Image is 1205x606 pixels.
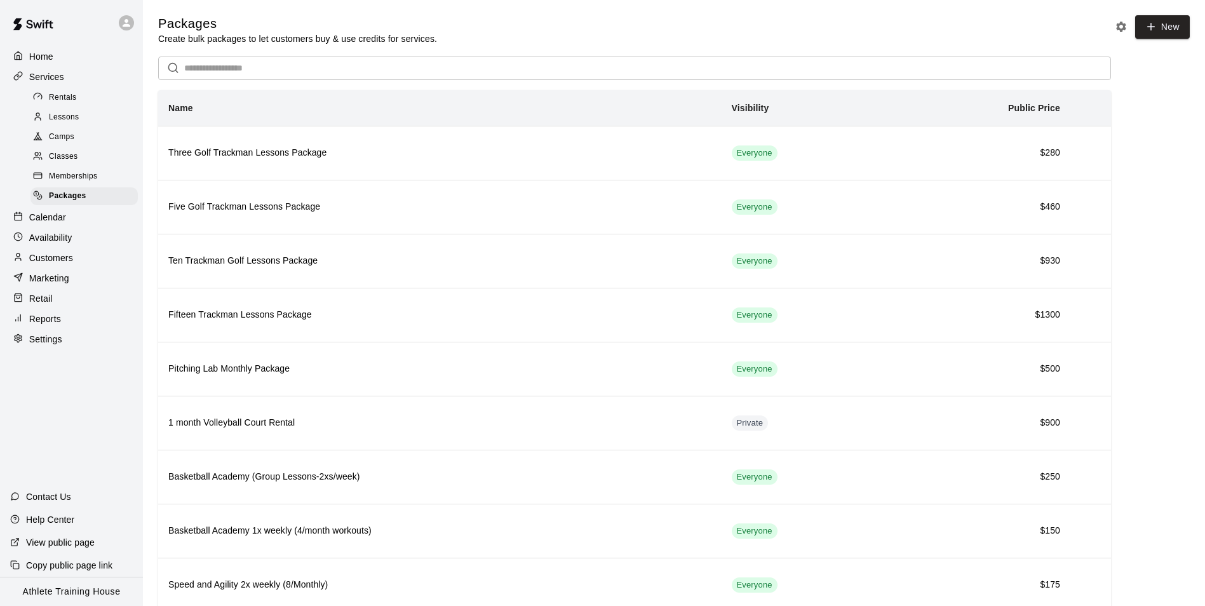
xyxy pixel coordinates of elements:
[898,254,1060,268] h6: $930
[10,309,133,328] a: Reports
[29,272,69,285] p: Marketing
[30,128,143,147] a: Camps
[26,490,71,503] p: Contact Us
[1008,103,1060,113] b: Public Price
[168,578,711,592] h6: Speed and Agility 2x weekly (8/Monthly)
[49,91,77,104] span: Rentals
[49,111,79,124] span: Lessons
[1112,17,1131,36] button: Packages settings
[168,254,711,268] h6: Ten Trackman Golf Lessons Package
[29,313,61,325] p: Reports
[732,523,778,539] div: This service is visible to all of your customers
[168,146,711,160] h6: Three Golf Trackman Lessons Package
[29,252,73,264] p: Customers
[29,292,53,305] p: Retail
[49,131,74,144] span: Camps
[898,416,1060,430] h6: $900
[732,103,769,113] b: Visibility
[158,15,437,32] h5: Packages
[732,471,778,483] span: Everyone
[30,187,138,205] div: Packages
[168,362,711,376] h6: Pitching Lab Monthly Package
[732,579,778,591] span: Everyone
[168,200,711,214] h6: Five Golf Trackman Lessons Package
[10,67,133,86] a: Services
[29,211,66,224] p: Calendar
[158,32,437,45] p: Create bulk packages to let customers buy & use credits for services.
[30,109,138,126] div: Lessons
[732,577,778,593] div: This service is visible to all of your customers
[23,585,121,598] p: Athlete Training House
[30,128,138,146] div: Camps
[898,362,1060,376] h6: $500
[732,415,769,431] div: This service is hidden, and can only be accessed via a direct link
[30,89,138,107] div: Rentals
[10,269,133,288] a: Marketing
[1135,15,1190,39] a: New
[10,47,133,66] a: Home
[29,231,72,244] p: Availability
[30,88,143,107] a: Rentals
[168,416,711,430] h6: 1 month Volleyball Court Rental
[30,148,138,166] div: Classes
[898,200,1060,214] h6: $460
[29,333,62,346] p: Settings
[732,253,778,269] div: This service is visible to all of your customers
[29,50,53,63] p: Home
[10,248,133,267] a: Customers
[10,208,133,227] a: Calendar
[30,168,138,185] div: Memberships
[10,289,133,308] a: Retail
[49,151,77,163] span: Classes
[898,524,1060,538] h6: $150
[26,513,74,526] p: Help Center
[898,308,1060,322] h6: $1300
[26,559,112,572] p: Copy public page link
[26,536,95,549] p: View public page
[732,417,769,429] span: Private
[30,107,143,127] a: Lessons
[732,363,778,375] span: Everyone
[30,187,143,206] a: Packages
[898,578,1060,592] h6: $175
[732,469,778,485] div: This service is visible to all of your customers
[732,147,778,159] span: Everyone
[732,199,778,215] div: This service is visible to all of your customers
[10,330,133,349] a: Settings
[168,103,193,113] b: Name
[732,307,778,323] div: This service is visible to all of your customers
[732,201,778,213] span: Everyone
[168,308,711,322] h6: Fifteen Trackman Lessons Package
[29,71,64,83] p: Services
[10,228,133,247] a: Availability
[732,255,778,267] span: Everyone
[898,470,1060,484] h6: $250
[168,524,711,538] h6: Basketball Academy 1x weekly (4/month workouts)
[898,146,1060,160] h6: $280
[49,170,97,183] span: Memberships
[732,309,778,321] span: Everyone
[49,190,86,203] span: Packages
[732,525,778,537] span: Everyone
[30,167,143,187] a: Memberships
[168,470,711,484] h6: Basketball Academy (Group Lessons-2xs/week)
[732,145,778,161] div: This service is visible to all of your customers
[30,147,143,167] a: Classes
[732,361,778,377] div: This service is visible to all of your customers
